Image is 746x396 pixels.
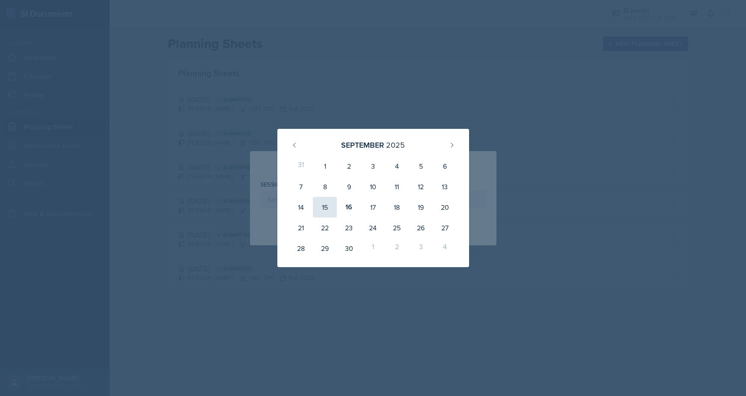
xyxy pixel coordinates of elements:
div: 13 [433,176,457,197]
div: 2025 [386,139,405,151]
div: 12 [409,176,433,197]
div: 4 [385,156,409,176]
div: 3 [409,238,433,259]
div: 2 [337,156,361,176]
div: 27 [433,217,457,238]
div: 1 [361,238,385,259]
div: 28 [289,238,313,259]
div: 4 [433,238,457,259]
div: 15 [313,197,337,217]
div: 10 [361,176,385,197]
div: 5 [409,156,433,176]
div: 31 [289,156,313,176]
div: 6 [433,156,457,176]
div: 3 [361,156,385,176]
div: 30 [337,238,361,259]
div: 24 [361,217,385,238]
div: 7 [289,176,313,197]
div: 8 [313,176,337,197]
div: 9 [337,176,361,197]
div: 25 [385,217,409,238]
div: 19 [409,197,433,217]
div: 17 [361,197,385,217]
div: 20 [433,197,457,217]
div: September [341,139,384,151]
div: 22 [313,217,337,238]
div: 23 [337,217,361,238]
div: 1 [313,156,337,176]
div: 11 [385,176,409,197]
div: 26 [409,217,433,238]
div: 18 [385,197,409,217]
div: 21 [289,217,313,238]
div: 29 [313,238,337,259]
div: 2 [385,238,409,259]
div: 14 [289,197,313,217]
div: 16 [337,197,361,217]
